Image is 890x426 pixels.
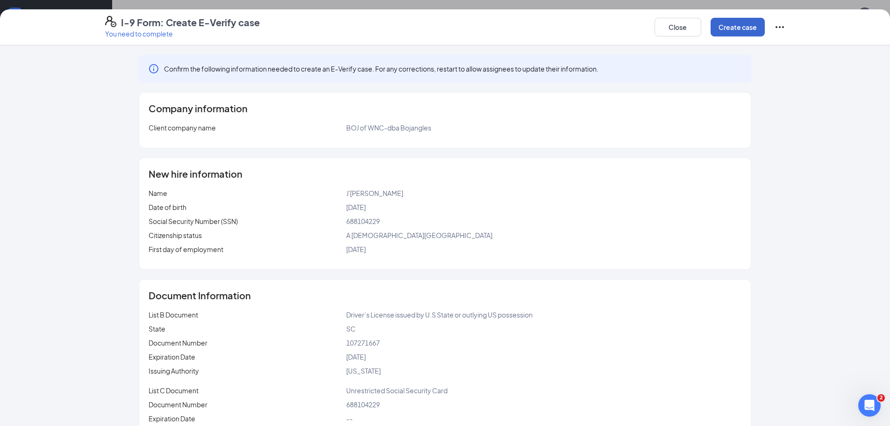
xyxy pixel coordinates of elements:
[149,339,207,347] span: Document Number
[164,64,598,73] span: Confirm the following information needed to create an E-Verify case. For any corrections, restart...
[877,394,885,402] span: 2
[121,16,260,29] h4: I-9 Form: Create E-Verify case
[149,104,248,113] span: Company information
[346,325,356,333] span: SC
[346,339,380,347] span: 107271667
[149,217,238,225] span: Social Security Number (SSN)
[105,16,116,27] svg: FormI9EVerifyIcon
[655,18,701,36] button: Close
[346,217,380,225] span: 688104229
[149,203,186,211] span: Date of birth
[149,291,251,300] span: Document Information
[149,245,223,253] span: First day of employment
[149,189,167,197] span: Name
[149,400,207,409] span: Document Number
[149,353,195,361] span: Expiration Date
[149,325,165,333] span: State
[105,29,260,38] p: You need to complete
[711,18,765,36] button: Create case
[346,386,448,395] span: Unrestricted Social Security Card
[774,22,785,33] svg: Ellipses
[346,310,533,319] span: Driver’s License issued by U.S State or outlying US possession
[346,367,381,375] span: [US_STATE]
[149,367,199,375] span: Issuing Authority
[149,231,202,239] span: Citizenship status
[346,231,492,239] span: A [DEMOGRAPHIC_DATA][GEOGRAPHIC_DATA]
[149,386,199,395] span: List C Document
[346,353,366,361] span: [DATE]
[149,310,198,319] span: List B Document
[149,414,195,423] span: Expiration Date
[149,169,242,179] span: New hire information
[346,123,431,132] span: BOJ of WNC-dba Bojangles
[346,189,403,197] span: J'[PERSON_NAME]
[346,203,366,211] span: [DATE]
[346,400,380,409] span: 688104229
[346,245,366,253] span: [DATE]
[149,123,216,132] span: Client company name
[148,63,159,74] svg: Info
[346,414,353,423] span: --
[858,394,881,417] iframe: Intercom live chat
